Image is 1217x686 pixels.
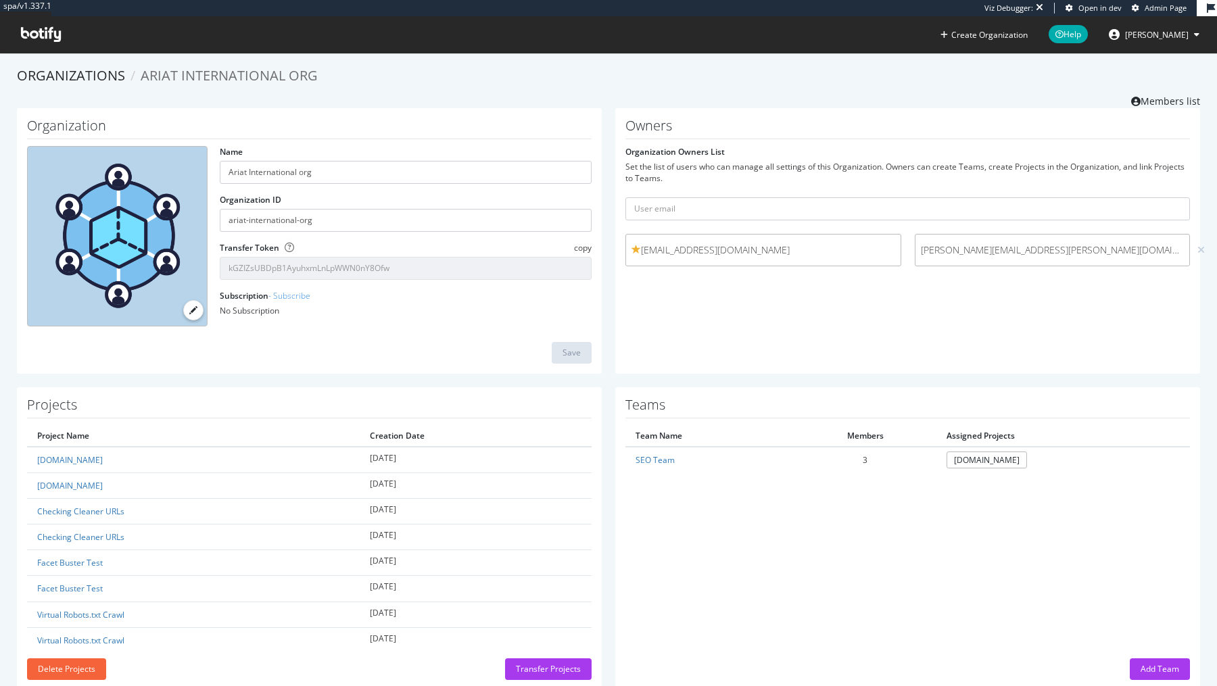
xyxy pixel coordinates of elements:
h1: Projects [27,397,592,418]
div: Save [563,347,581,358]
td: [DATE] [360,498,592,524]
div: Transfer Projects [516,663,581,675]
button: Save [552,342,592,364]
a: Virtual Robots.txt Crawl [37,635,124,646]
label: Name [220,146,243,157]
label: Organization Owners List [625,146,725,157]
a: Members list [1131,91,1200,108]
span: Open in dev [1078,3,1122,13]
button: [PERSON_NAME] [1098,24,1210,45]
div: No Subscription [220,305,592,316]
a: Organizations [17,66,125,84]
a: Open in dev [1066,3,1122,14]
td: [DATE] [360,602,592,627]
a: Add Team [1130,663,1190,675]
span: dalton [1125,29,1189,41]
a: Checking Cleaner URLs [37,531,124,543]
a: Admin Page [1132,3,1187,14]
div: Set the list of users who can manage all settings of this Organization. Owners can create Teams, ... [625,161,1190,184]
button: Transfer Projects [505,658,592,680]
h1: Owners [625,118,1190,139]
td: [DATE] [360,524,592,550]
td: [DATE] [360,550,592,576]
h1: Organization [27,118,592,139]
th: Creation Date [360,425,592,447]
a: - Subscribe [268,290,310,301]
th: Team Name [625,425,794,447]
td: [DATE] [360,627,592,653]
a: [DOMAIN_NAME] [947,451,1027,468]
td: [DATE] [360,447,592,473]
ol: breadcrumbs [17,66,1200,86]
a: SEO Team [636,454,675,466]
button: Create Organization [940,28,1028,41]
th: Project Name [27,425,360,447]
div: Delete Projects [38,663,95,675]
button: Delete Projects [27,658,106,680]
span: [EMAIL_ADDRESS][DOMAIN_NAME] [631,243,895,257]
label: Subscription [220,290,310,301]
span: Ariat International org [141,66,318,84]
td: [DATE] [360,472,592,498]
div: Add Team [1141,663,1179,675]
input: User email [625,197,1190,220]
input: Organization ID [220,209,592,232]
span: Admin Page [1145,3,1187,13]
td: [DATE] [360,576,592,602]
label: Organization ID [220,194,281,205]
th: Assigned Projects [936,425,1190,447]
td: 3 [794,447,936,472]
span: copy [574,242,592,253]
span: Help [1049,25,1088,43]
a: Delete Projects [27,663,106,675]
label: Transfer Token [220,242,279,253]
th: Members [794,425,936,447]
span: [PERSON_NAME][EMAIL_ADDRESS][PERSON_NAME][DOMAIN_NAME] [921,243,1185,257]
a: [DOMAIN_NAME] [37,454,103,466]
button: Add Team [1130,658,1190,680]
a: Checking Cleaner URLs [37,506,124,517]
a: Facet Buster Test [37,583,103,594]
div: Viz Debugger: [984,3,1033,14]
input: name [220,161,592,184]
a: Virtual Robots.txt Crawl [37,609,124,620]
h1: Teams [625,397,1190,418]
a: [DOMAIN_NAME] [37,480,103,491]
a: Facet Buster Test [37,557,103,568]
a: Transfer Projects [505,663,592,675]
